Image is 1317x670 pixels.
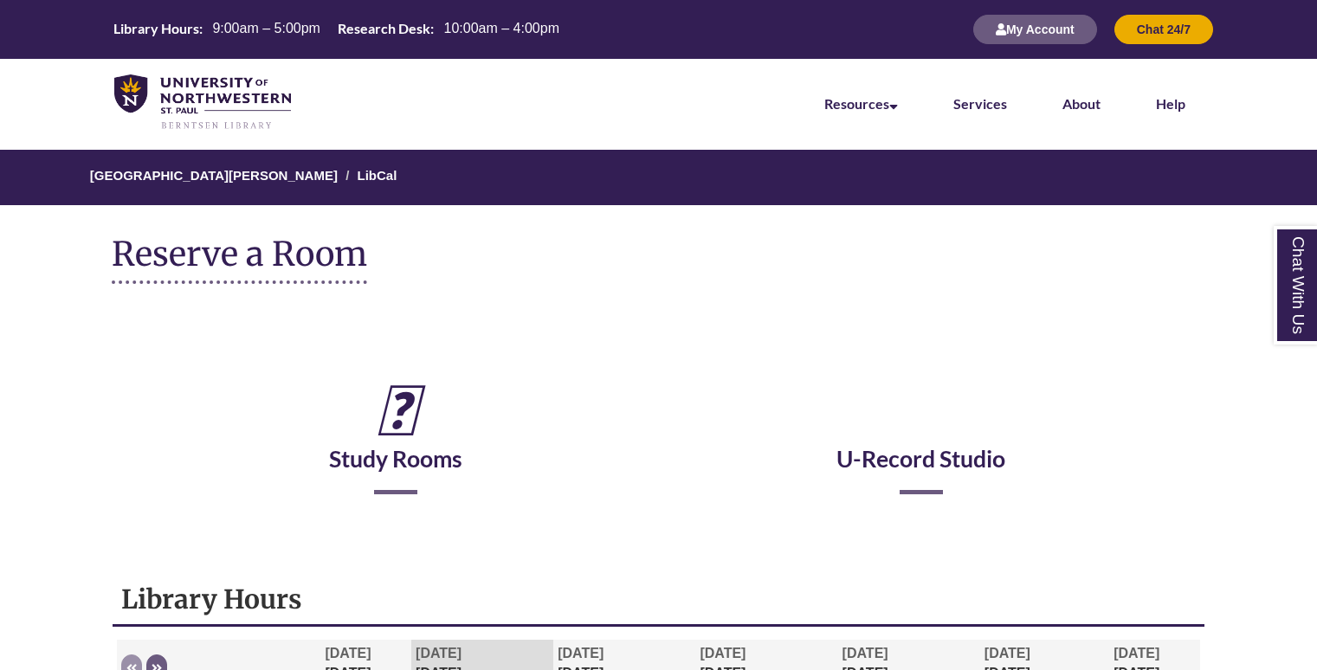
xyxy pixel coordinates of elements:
span: [DATE] [325,646,371,660]
span: [DATE] [416,646,462,660]
span: 9:00am – 5:00pm [212,21,320,35]
h1: Reserve a Room [112,235,367,284]
span: [DATE] [700,646,746,660]
th: Research Desk: [331,19,436,38]
nav: Breadcrumb [112,150,1205,205]
div: Reserve a Room [112,327,1205,545]
span: 10:00am – 4:00pm [444,21,559,35]
a: Services [953,95,1007,112]
span: [DATE] [558,646,604,660]
a: U-Record Studio [836,413,1005,473]
a: Resources [824,95,898,112]
span: [DATE] [985,646,1030,660]
h1: Library Hours [121,583,1196,615]
th: Library Hours: [107,19,205,38]
span: [DATE] [842,646,888,660]
a: About [1062,95,1101,112]
a: [GEOGRAPHIC_DATA][PERSON_NAME] [90,168,338,183]
a: My Account [973,22,1097,36]
button: Chat 24/7 [1114,15,1213,44]
span: [DATE] [1114,646,1159,660]
a: Chat 24/7 [1114,22,1213,36]
a: LibCal [357,168,397,183]
a: Help [1156,95,1185,112]
img: UNWSP Library Logo [114,74,291,131]
table: Hours Today [107,19,566,38]
a: Hours Today [107,19,566,40]
button: My Account [973,15,1097,44]
a: Study Rooms [329,413,462,473]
